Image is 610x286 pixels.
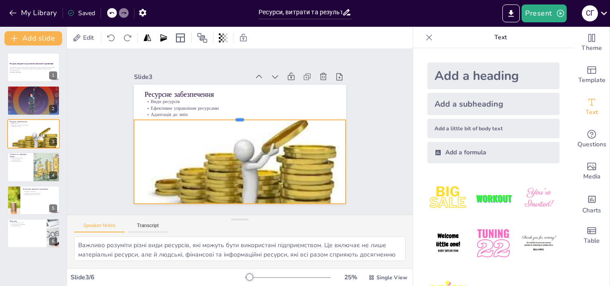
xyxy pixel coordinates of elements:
[7,6,61,20] button: My Library
[518,223,560,264] img: 6.jpeg
[10,220,44,223] p: Висновок
[578,75,606,85] span: Template
[10,66,57,71] p: Презентація охоплює основні аспекти управління ресурсами, витратами та результатами діяльності ор...
[574,155,610,187] div: Add images, graphics, shapes or video
[502,4,520,22] button: Export to PowerPoint
[574,187,610,220] div: Add charts and graphs
[10,159,31,161] p: Структура витрат
[10,62,53,65] strong: Ресурси, витрати та результати діяльності організації
[144,105,335,112] p: Ефективне управління ресурсами
[10,161,31,162] p: Оптимізація витрат
[427,119,560,138] div: Add a little bit of body text
[574,123,610,155] div: Get real-time input from your audience
[574,220,610,252] div: Add a table
[7,219,60,248] div: 6
[10,87,57,90] p: Вступ
[23,191,57,192] p: Економічні показники
[7,53,60,82] div: 1
[23,187,57,190] p: Результати діяльності організації
[49,138,57,146] div: 3
[144,111,335,118] p: Адаптація до змін
[585,108,598,117] span: Text
[427,93,560,115] div: Add a subheading
[197,33,208,43] span: Position
[49,71,57,79] div: 1
[10,122,57,124] p: Види ресурсів
[81,33,96,42] span: Edit
[173,31,188,45] div: Layout
[427,62,560,89] div: Add a heading
[10,89,57,91] p: Взаємозв'язок між ресурсами, витратами та результатами
[7,86,60,115] div: 2
[376,274,407,281] span: Single View
[10,91,57,92] p: Важливість управління ресурсами
[10,153,31,158] p: Сутність та структура витрат
[427,142,560,163] div: Add a formula
[74,236,405,261] textarea: Важливо розуміти різні види ресурсів, які можуть бути використані підприємством. Це включає не ли...
[582,5,598,21] div: С Г
[49,171,57,179] div: 4
[10,222,44,224] p: Ключові фактори успіху
[10,224,44,225] p: Сучасні методи управління
[340,273,361,282] div: 25 %
[581,43,602,53] span: Theme
[584,236,600,246] span: Table
[49,204,57,212] div: 5
[427,178,469,219] img: 1.jpeg
[427,223,469,264] img: 4.jpeg
[23,192,57,194] p: Соціальні та екологічні аспекти
[7,186,60,215] div: 5
[71,273,245,282] div: Slide 3 / 6
[144,98,335,105] p: Види ресурсів
[7,152,60,182] div: 4
[436,27,565,48] p: Text
[49,237,57,245] div: 6
[10,126,57,128] p: Адаптація до змін
[574,91,610,123] div: Add text boxes
[472,223,514,264] img: 5.jpeg
[522,4,566,22] button: Present
[49,105,57,113] div: 2
[134,73,250,81] div: Slide 3
[472,178,514,219] img: 2.jpeg
[10,225,44,227] p: Регулярний аналіз
[583,172,601,182] span: Media
[582,206,601,216] span: Charts
[10,158,31,159] p: Характеристика витрат
[128,223,168,232] button: Transcript
[10,120,57,123] p: Ресурсне забезпечення
[7,119,60,149] div: 3
[10,124,57,126] p: Ефективне управління ресурсами
[10,71,57,73] p: Generated with [URL]
[23,194,57,195] p: Вплив на залучення ресурсів
[259,6,342,19] input: Insert title
[10,92,57,94] p: Мінімізація витрат
[4,31,62,46] button: Add slide
[67,9,95,17] div: Saved
[74,223,125,232] button: Speaker Notes
[582,4,598,22] button: С Г
[574,59,610,91] div: Add ready made slides
[574,27,610,59] div: Change the overall theme
[144,90,335,99] p: Ресурсне забезпечення
[577,140,606,149] span: Questions
[518,178,560,219] img: 3.jpeg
